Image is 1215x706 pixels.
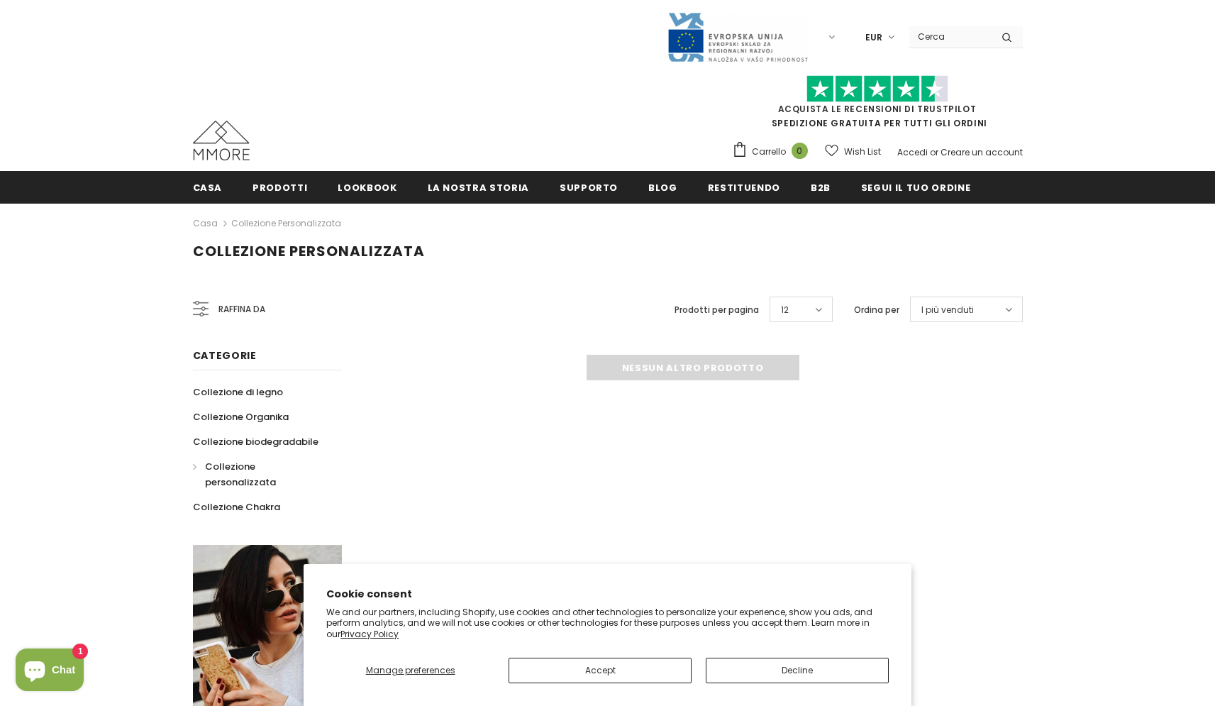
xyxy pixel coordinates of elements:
[865,31,882,45] span: EUR
[253,171,307,203] a: Prodotti
[732,82,1023,129] span: SPEDIZIONE GRATUITA PER TUTTI GLI ORDINI
[921,303,974,317] span: I più venduti
[193,348,257,363] span: Categorie
[792,143,808,159] span: 0
[560,171,618,203] a: supporto
[752,145,786,159] span: Carrello
[253,181,307,194] span: Prodotti
[193,380,283,404] a: Collezione di legno
[648,171,677,203] a: Blog
[667,31,809,43] a: Javni Razpis
[193,181,223,194] span: Casa
[218,302,265,317] span: Raffina da
[930,146,938,158] span: or
[825,139,881,164] a: Wish List
[706,658,889,683] button: Decline
[193,500,280,514] span: Collezione Chakra
[675,303,759,317] label: Prodotti per pagina
[806,75,948,103] img: Fidati di Pilot Stars
[854,303,899,317] label: Ordina per
[193,171,223,203] a: Casa
[509,658,692,683] button: Accept
[811,171,831,203] a: B2B
[205,460,276,489] span: Collezione personalizzata
[781,303,789,317] span: 12
[897,146,928,158] a: Accedi
[428,171,529,203] a: La nostra storia
[778,103,977,115] a: Acquista le recensioni di TrustPilot
[732,141,815,162] a: Carrello 0
[844,145,881,159] span: Wish List
[366,664,455,676] span: Manage preferences
[811,181,831,194] span: B2B
[193,435,318,448] span: Collezione biodegradabile
[338,181,396,194] span: Lookbook
[326,587,889,602] h2: Cookie consent
[861,181,970,194] span: Segui il tuo ordine
[193,121,250,160] img: Casi MMORE
[326,658,494,683] button: Manage preferences
[560,181,618,194] span: supporto
[708,171,780,203] a: Restituendo
[193,385,283,399] span: Collezione di legno
[193,495,280,519] a: Collezione Chakra
[193,215,218,232] a: Casa
[193,454,326,495] a: Collezione personalizzata
[338,171,396,203] a: Lookbook
[193,404,289,429] a: Collezione Organika
[231,217,341,229] a: Collezione personalizzata
[11,649,88,695] inbox-online-store-chat: Shopify online store chat
[648,181,677,194] span: Blog
[193,410,289,424] span: Collezione Organika
[941,146,1023,158] a: Creare un account
[909,26,991,47] input: Search Site
[326,607,889,640] p: We and our partners, including Shopify, use cookies and other technologies to personalize your ex...
[340,628,399,640] a: Privacy Policy
[428,181,529,194] span: La nostra storia
[193,429,318,454] a: Collezione biodegradabile
[193,241,425,261] span: Collezione personalizzata
[667,11,809,63] img: Javni Razpis
[861,171,970,203] a: Segui il tuo ordine
[708,181,780,194] span: Restituendo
